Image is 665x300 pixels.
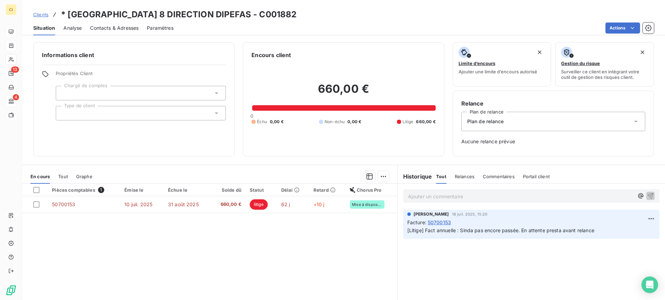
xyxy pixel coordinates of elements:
span: Ajouter une limite d’encours autorisé [459,69,537,74]
span: 0 [250,113,253,119]
span: Aucune relance prévue [461,138,645,145]
span: Mise à disposition du destinataire [352,202,382,207]
h2: 660,00 € [251,82,435,103]
span: 13 [11,66,19,73]
h6: Informations client [42,51,226,59]
h6: Relance [461,99,645,108]
span: En cours [30,174,50,179]
a: Clients [33,11,48,18]
span: Paramètres [147,25,174,31]
div: Chorus Pro [350,187,393,193]
span: litige [250,199,268,210]
span: 660,00 € [215,201,241,208]
input: Ajouter une valeur [62,110,67,116]
img: Logo LeanPay [6,285,17,296]
span: Clients [33,12,48,17]
div: Émise le [124,187,160,193]
span: Tout [436,174,446,179]
span: 0,00 € [270,119,284,125]
span: Plan de relance [467,118,504,125]
span: Contacts & Adresses [90,25,139,31]
span: Propriétés Client [56,71,226,80]
span: 50700153 [52,201,75,207]
div: CI [6,4,17,15]
span: Commentaires [483,174,515,179]
div: Délai [281,187,305,193]
span: 0,00 € [347,119,361,125]
span: 62 j [281,201,290,207]
div: Solde dû [215,187,241,193]
span: 1 [98,187,104,193]
span: Situation [33,25,55,31]
span: Portail client [523,174,550,179]
span: Non-échu [325,119,345,125]
span: Graphe [76,174,92,179]
span: 50700153 [428,219,451,226]
h3: * [GEOGRAPHIC_DATA] 8 DIRECTION DIPEFAS - C001882 [61,8,296,21]
button: Actions [605,22,640,34]
button: Limite d’encoursAjouter une limite d’encours autorisé [453,42,551,87]
input: Ajouter une valeur [62,90,67,96]
span: +10 j [313,201,325,207]
span: 31 août 2025 [168,201,199,207]
span: Échu [257,119,267,125]
span: Limite d’encours [459,61,495,66]
span: 4 [13,94,19,100]
span: Litige [402,119,414,125]
span: Relances [455,174,475,179]
div: Statut [250,187,273,193]
span: 660,00 € [416,119,435,125]
span: Surveiller ce client en intégrant votre outil de gestion des risques client. [561,69,648,80]
span: Facture : [407,219,426,226]
div: Open Intercom Messenger [641,276,658,293]
span: 16 juil. 2025, 15:20 [452,212,488,216]
h6: Historique [398,172,432,181]
span: Gestion du risque [561,61,600,66]
div: Pièces comptables [52,187,116,193]
span: Analyse [63,25,82,31]
div: Retard [313,187,342,193]
span: [Litige] Fact annuelle : Sinda pas encore passée. En attente presta avant relance [407,227,594,233]
span: 10 juil. 2025 [124,201,152,207]
span: Tout [58,174,68,179]
button: Gestion du risqueSurveiller ce client en intégrant votre outil de gestion des risques client. [555,42,654,87]
div: Échue le [168,187,206,193]
h6: Encours client [251,51,291,59]
span: [PERSON_NAME] [414,211,449,217]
